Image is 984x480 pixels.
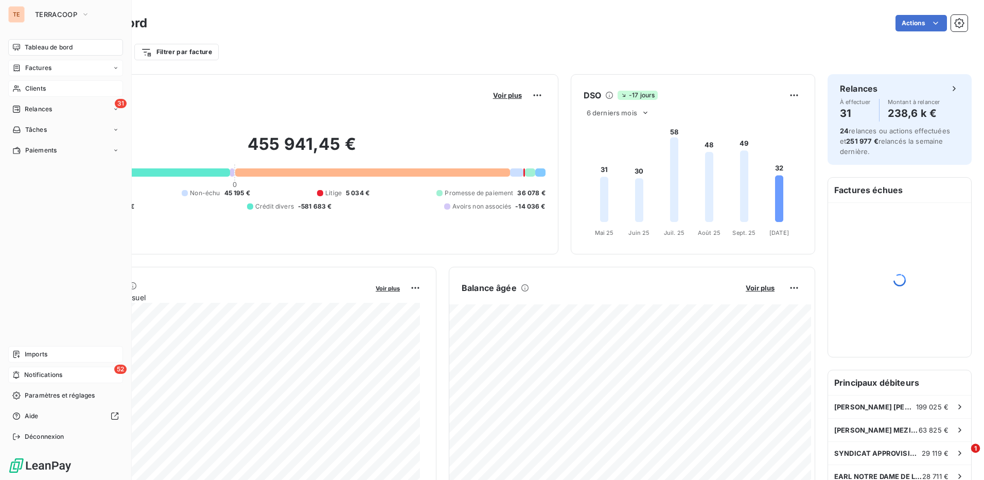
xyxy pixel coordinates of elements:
span: Paiements [25,146,57,155]
span: Avoirs non associés [452,202,511,211]
h6: DSO [584,89,601,101]
span: TERRACOOP [35,10,77,19]
a: Aide [8,408,123,424]
span: Relances [25,105,52,114]
span: 29 119 € [922,449,948,457]
span: Clients [25,84,46,93]
span: Non-échu [190,188,220,198]
span: Voir plus [493,91,522,99]
span: Imports [25,350,47,359]
span: -17 jours [618,91,658,100]
div: TE [8,6,25,23]
span: Paramètres et réglages [25,391,95,400]
span: 52 [114,365,127,374]
h4: 31 [840,105,871,122]
tspan: Sept. 25 [732,229,755,236]
button: Voir plus [490,91,525,100]
button: Actions [895,15,947,31]
tspan: Juin 25 [628,229,649,236]
span: SYNDICAT APPROVISIONNEMENT [834,449,922,457]
tspan: Août 25 [698,229,721,236]
span: 31 [115,99,127,108]
h6: Principaux débiteurs [828,370,971,395]
span: 24 [840,127,849,135]
span: 5 034 € [346,188,370,198]
span: [PERSON_NAME] [PERSON_NAME] [834,403,916,411]
span: Notifications [24,370,62,380]
span: [PERSON_NAME] MEZINO [PERSON_NAME] [834,426,919,434]
span: Tâches [25,125,47,134]
span: 6 derniers mois [587,109,637,117]
span: -581 683 € [298,202,332,211]
tspan: Mai 25 [594,229,613,236]
span: 1 [971,444,980,453]
span: 0 [233,180,237,188]
span: Litige [325,188,342,198]
span: Tableau de bord [25,43,73,52]
span: Crédit divers [255,202,294,211]
span: 45 195 € [224,188,250,198]
span: 36 078 € [517,188,545,198]
span: Montant à relancer [888,99,940,105]
h6: Balance âgée [462,282,517,294]
button: Voir plus [743,283,778,293]
span: 63 825 € [919,426,948,434]
h4: 238,6 k € [888,105,940,122]
button: Voir plus [373,283,403,293]
tspan: Juil. 25 [664,229,684,236]
h6: Factures échues [828,178,971,202]
tspan: [DATE] [769,229,789,236]
span: Voir plus [376,285,400,292]
span: Voir plus [746,284,775,292]
span: -14 036 € [515,202,545,211]
span: À effectuer [840,99,871,105]
span: Aide [25,412,39,421]
h6: Relances [840,82,877,95]
img: Logo LeanPay [8,457,72,474]
span: Déconnexion [25,432,64,441]
span: Promesse de paiement [445,188,513,198]
span: Factures [25,63,51,73]
iframe: Intercom live chat [948,444,975,471]
span: 251 977 € [846,137,878,145]
button: Filtrer par facture [134,44,219,60]
span: 199 025 € [916,403,948,411]
span: Chiffre d'affaires mensuel [58,292,368,303]
span: relances ou actions effectuées et relancés la semaine dernière. [840,127,950,156]
h2: 455 941,45 € [58,134,546,165]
